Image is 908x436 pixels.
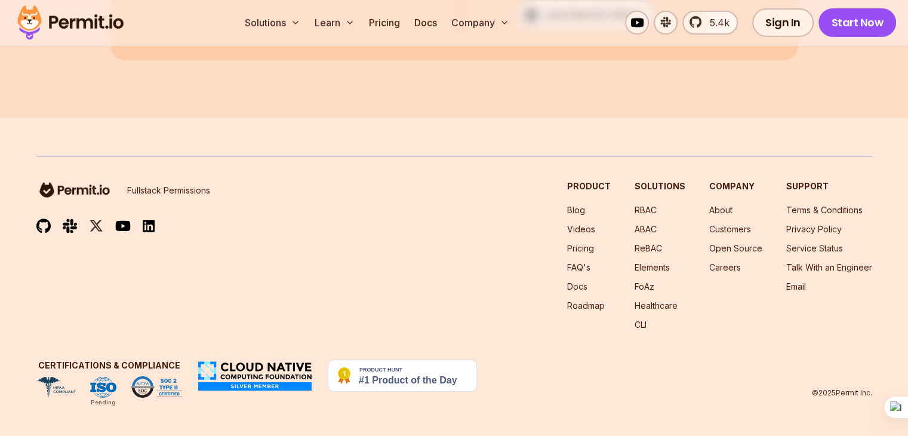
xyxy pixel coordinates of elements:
a: Elements [635,262,670,272]
a: Terms & Conditions [786,205,863,215]
a: About [709,205,732,215]
h3: Certifications & Compliance [36,360,182,371]
a: Videos [567,224,595,234]
a: Docs [410,11,442,35]
img: github [36,219,51,234]
a: ABAC [635,224,657,234]
a: Roadmap [567,300,605,311]
h3: Product [567,180,611,192]
a: Talk With an Engineer [786,262,872,272]
a: Careers [709,262,741,272]
h3: Support [786,180,872,192]
a: Blog [567,205,585,215]
img: HIPAA [36,377,76,398]
a: RBAC [635,205,657,215]
a: Privacy Policy [786,224,842,234]
a: FAQ's [567,262,590,272]
a: CLI [635,320,647,330]
a: Healthcare [635,300,678,311]
a: Email [786,281,806,291]
a: Start Now [818,8,897,37]
a: Sign In [752,8,814,37]
p: © 2025 Permit Inc. [812,388,872,398]
button: Solutions [240,11,305,35]
span: 5.4k [703,16,730,30]
h3: Solutions [635,180,685,192]
p: Fullstack Permissions [127,185,210,196]
a: Customers [709,224,751,234]
a: 5.4k [682,11,738,35]
img: youtube [115,219,131,233]
img: linkedin [143,219,155,233]
h3: Company [709,180,762,192]
a: Docs [567,281,587,291]
img: Permit.io - Never build permissions again | Product Hunt [328,360,477,392]
img: ISO [90,377,116,398]
a: Open Source [709,243,762,253]
a: Service Status [786,243,843,253]
img: logo [36,180,113,199]
button: Company [447,11,514,35]
img: SOC [131,376,182,398]
a: Pricing [567,243,594,253]
a: FoAz [635,281,654,291]
a: Pricing [364,11,405,35]
a: ReBAC [635,243,662,253]
button: Learn [310,11,359,35]
img: Permit logo [12,2,129,43]
img: twitter [89,219,103,234]
div: Pending [91,398,116,407]
img: slack [63,218,77,234]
